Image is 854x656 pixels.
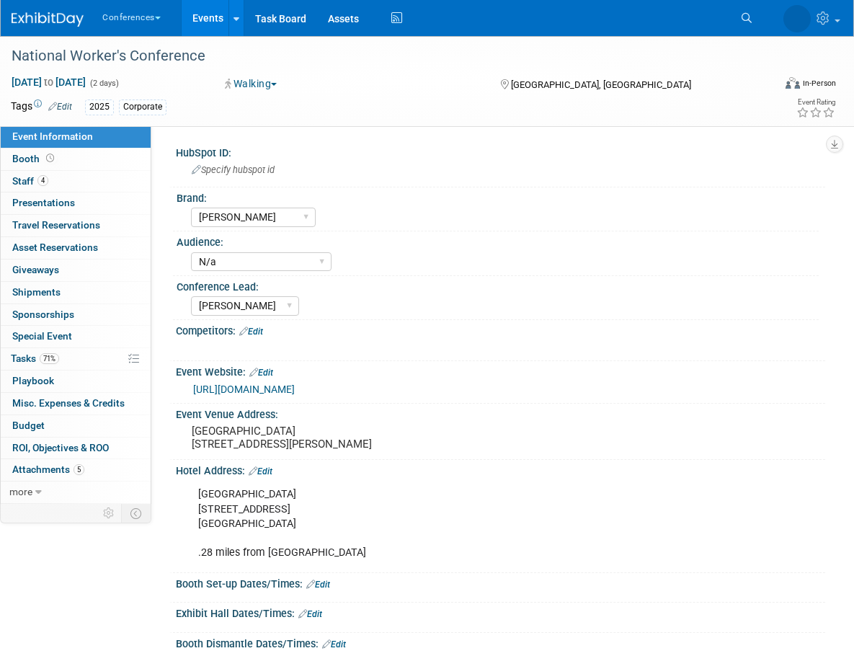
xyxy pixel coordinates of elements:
[12,442,109,453] span: ROI, Objectives & ROO
[177,231,819,249] div: Audience:
[12,219,100,231] span: Travel Reservations
[176,633,825,652] div: Booth Dismantle Dates/Times:
[12,197,75,208] span: Presentations
[1,393,151,415] a: Misc. Expenses & Credits
[119,99,166,115] div: Corporate
[783,5,811,32] img: Stephanie Donley
[74,464,84,475] span: 5
[1,237,151,259] a: Asset Reservations
[176,603,825,621] div: Exhibit Hall Dates/Times:
[176,460,825,479] div: Hotel Address:
[42,76,55,88] span: to
[122,504,151,523] td: Toggle Event Tabs
[9,486,32,497] span: more
[193,384,295,395] a: [URL][DOMAIN_NAME]
[12,330,72,342] span: Special Event
[177,276,819,294] div: Conference Lead:
[1,438,151,459] a: ROI, Objectives & ROO
[176,320,825,339] div: Competitors:
[43,153,57,164] span: Booth not reserved yet
[192,425,430,451] pre: [GEOGRAPHIC_DATA] [STREET_ADDRESS][PERSON_NAME]
[177,187,819,205] div: Brand:
[37,175,48,186] span: 4
[1,215,151,236] a: Travel Reservations
[1,459,151,481] a: Attachments5
[306,580,330,590] a: Edit
[192,164,275,175] span: Specify hubspot id
[12,153,57,164] span: Booth
[802,78,836,89] div: In-Person
[1,149,151,170] a: Booth
[1,415,151,437] a: Budget
[6,43,755,69] div: National Worker's Conference
[1,260,151,281] a: Giveaways
[48,102,72,112] a: Edit
[796,99,835,106] div: Event Rating
[12,375,54,386] span: Playbook
[12,420,45,431] span: Budget
[176,573,825,592] div: Booth Set-up Dates/Times:
[249,368,273,378] a: Edit
[12,130,93,142] span: Event Information
[12,309,74,320] span: Sponsorships
[786,77,800,89] img: Format-Inperson.png
[1,326,151,347] a: Special Event
[1,192,151,214] a: Presentations
[220,76,283,91] button: Walking
[12,464,84,475] span: Attachments
[1,482,151,503] a: more
[176,404,825,422] div: Event Venue Address:
[11,76,86,89] span: [DATE] [DATE]
[11,99,72,115] td: Tags
[1,282,151,303] a: Shipments
[12,286,61,298] span: Shipments
[97,504,122,523] td: Personalize Event Tab Strip
[85,99,114,115] div: 2025
[322,639,346,650] a: Edit
[89,79,119,88] span: (2 days)
[12,241,98,253] span: Asset Reservations
[11,353,59,364] span: Tasks
[176,142,825,160] div: HubSpot ID:
[12,397,125,409] span: Misc. Expenses & Credits
[12,264,59,275] span: Giveaways
[12,175,48,187] span: Staff
[511,79,691,90] span: [GEOGRAPHIC_DATA], [GEOGRAPHIC_DATA]
[298,609,322,619] a: Edit
[1,371,151,392] a: Playbook
[1,126,151,148] a: Event Information
[249,466,272,477] a: Edit
[708,75,836,97] div: Event Format
[12,12,84,27] img: ExhibitDay
[188,480,695,567] div: [GEOGRAPHIC_DATA] [STREET_ADDRESS] [GEOGRAPHIC_DATA] .28 miles from [GEOGRAPHIC_DATA]
[1,304,151,326] a: Sponsorships
[176,361,825,380] div: Event Website:
[1,171,151,192] a: Staff4
[239,327,263,337] a: Edit
[1,348,151,370] a: Tasks71%
[40,353,59,364] span: 71%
